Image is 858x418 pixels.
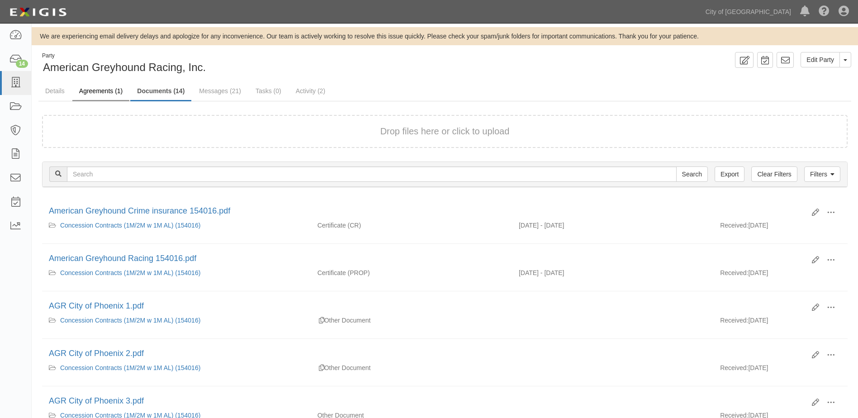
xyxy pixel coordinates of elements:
div: AGR City of Phoenix 1.pdf [49,300,805,312]
div: Concession Contracts (1M/2M w 1M AL) (154016) [49,221,304,230]
a: American Greyhound Racing 154016.pdf [49,254,196,263]
div: Duplicate [319,363,324,372]
div: American Greyhound Crime insurance 154016.pdf [49,205,805,217]
div: Other Document [311,363,512,372]
a: Concession Contracts (1M/2M w 1M AL) (154016) [60,269,200,276]
p: Received: [720,363,748,372]
a: Documents (14) [130,82,191,101]
a: Clear Filters [751,166,797,182]
div: [DATE] [713,363,848,377]
div: Effective 05/01/2025 - Expiration 05/01/2026 [512,268,713,277]
input: Search [67,166,677,182]
p: Received: [720,268,748,277]
div: Concession Contracts (1M/2M w 1M AL) (154016) [49,316,304,325]
a: Concession Contracts (1M/2M w 1M AL) (154016) [60,364,200,371]
div: [DATE] [713,316,848,329]
a: Export [715,166,744,182]
a: AGR City of Phoenix 3.pdf [49,396,144,405]
div: Effective 04/30/2025 - Expiration 04/30/2026 [512,221,713,230]
div: American Greyhound Racing, Inc. [38,52,438,75]
div: Concession Contracts (1M/2M w 1M AL) (154016) [49,268,304,277]
a: Messages (21) [192,82,248,100]
p: Received: [720,221,748,230]
a: City of [GEOGRAPHIC_DATA] [701,3,796,21]
a: AGR City of Phoenix 1.pdf [49,301,144,310]
div: Party [42,52,206,60]
div: Crime [311,221,512,230]
a: Tasks (0) [249,82,288,100]
a: Edit Party [801,52,840,67]
a: Activity (2) [289,82,332,100]
a: AGR City of Phoenix 2.pdf [49,349,144,358]
div: 14 [16,60,28,68]
a: Concession Contracts (1M/2M w 1M AL) (154016) [60,317,200,324]
a: American Greyhound Crime insurance 154016.pdf [49,206,230,215]
div: Duplicate [319,316,324,325]
img: logo-5460c22ac91f19d4615b14bd174203de0afe785f0fc80cf4dbbc73dc1793850b.png [7,4,69,20]
div: Property [311,268,512,277]
div: [DATE] [713,221,848,234]
div: AGR City of Phoenix 3.pdf [49,395,805,407]
button: Drop files here or click to upload [380,125,510,138]
div: We are experiencing email delivery delays and apologize for any inconvenience. Our team is active... [32,32,858,41]
span: American Greyhound Racing, Inc. [43,61,206,73]
input: Search [676,166,708,182]
div: Other Document [311,316,512,325]
div: [DATE] [713,268,848,282]
p: Received: [720,316,748,325]
a: Agreements (1) [72,82,129,101]
a: Details [38,82,71,100]
div: Effective - Expiration [512,363,713,364]
div: AGR City of Phoenix 2.pdf [49,348,805,360]
div: American Greyhound Racing 154016.pdf [49,253,805,265]
div: Concession Contracts (1M/2M w 1M AL) (154016) [49,363,304,372]
i: Help Center - Complianz [819,6,830,17]
a: Concession Contracts (1M/2M w 1M AL) (154016) [60,222,200,229]
a: Filters [804,166,840,182]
